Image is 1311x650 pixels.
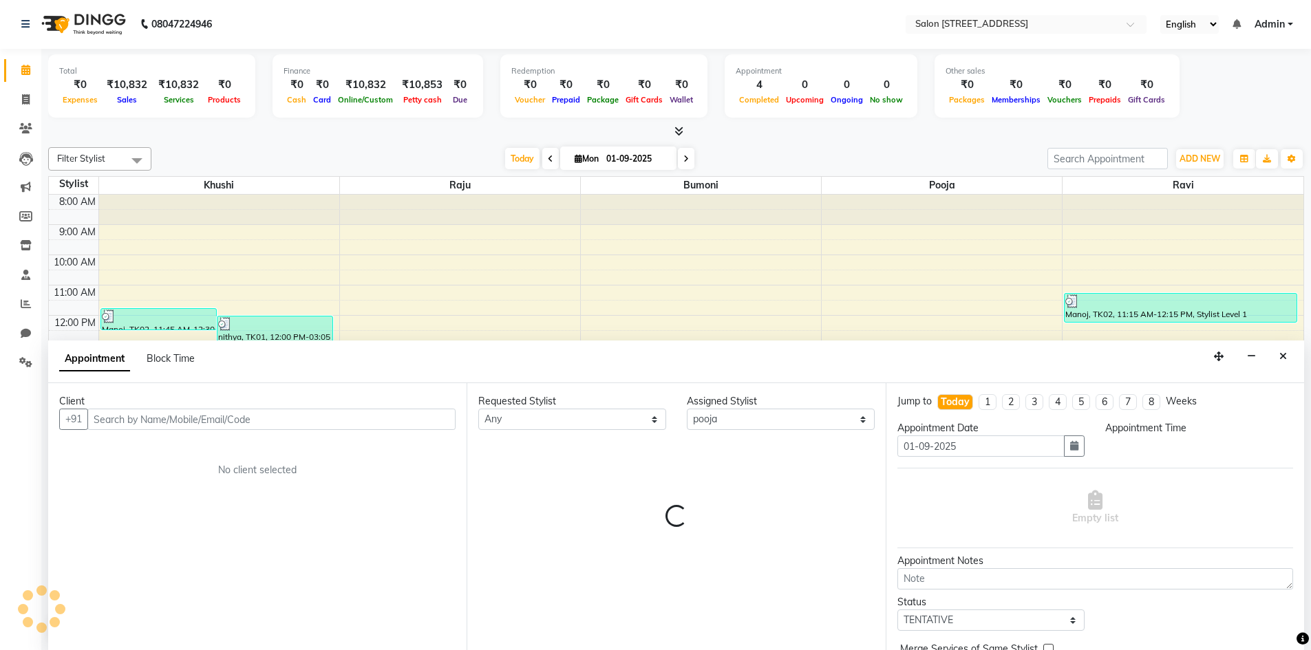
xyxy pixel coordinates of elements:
[51,255,98,270] div: 10:00 AM
[822,177,1062,194] span: pooja
[478,394,666,409] div: Requested Stylist
[946,65,1169,77] div: Other sales
[160,95,198,105] span: Services
[1063,177,1303,194] span: ravi
[1049,394,1067,410] li: 4
[946,95,988,105] span: Packages
[334,95,396,105] span: Online/Custom
[1166,394,1197,409] div: Weeks
[57,153,105,164] span: Filter Stylist
[153,77,204,93] div: ₹10,832
[1273,346,1293,367] button: Close
[56,195,98,209] div: 8:00 AM
[602,149,671,169] input: 2025-09-01
[310,77,334,93] div: ₹0
[1125,77,1169,93] div: ₹0
[979,394,996,410] li: 1
[284,77,310,93] div: ₹0
[581,177,821,194] span: Bumoni
[49,177,98,191] div: Stylist
[1125,95,1169,105] span: Gift Cards
[51,285,98,300] div: 11:00 AM
[897,394,932,409] div: Jump to
[622,95,666,105] span: Gift Cards
[548,77,584,93] div: ₹0
[1002,394,1020,410] li: 2
[736,77,782,93] div: 4
[114,95,140,105] span: Sales
[1096,394,1113,410] li: 6
[946,77,988,93] div: ₹0
[310,95,334,105] span: Card
[866,77,906,93] div: 0
[666,95,696,105] span: Wallet
[59,77,101,93] div: ₹0
[59,95,101,105] span: Expenses
[548,95,584,105] span: Prepaid
[1044,77,1085,93] div: ₹0
[147,352,195,365] span: Block Time
[1105,421,1293,435] div: Appointment Time
[897,595,1085,609] div: Status
[571,153,602,164] span: Mon
[400,95,445,105] span: Petty cash
[1119,394,1137,410] li: 7
[59,65,244,77] div: Total
[340,177,580,194] span: Raju
[1025,394,1043,410] li: 3
[99,177,339,194] span: Khushi
[584,95,622,105] span: Package
[151,5,212,43] b: 08047224946
[284,65,472,77] div: Finance
[35,5,129,43] img: logo
[988,77,1044,93] div: ₹0
[941,395,970,409] div: Today
[334,77,396,93] div: ₹10,832
[59,409,88,430] button: +91
[101,309,216,329] div: Manoj, TK02, 11:45 AM-12:30 PM, Cleanup with D-Tan1400
[827,77,866,93] div: 0
[217,316,332,407] div: nithya, TK01, 12:00 PM-03:05 PM, [PERSON_NAME] instant glow,Hand D-Tan1000,Face & Neck D-Tan800,E...
[897,421,1085,435] div: Appointment Date
[59,394,456,409] div: Client
[827,95,866,105] span: Ongoing
[505,148,540,169] span: Today
[101,77,153,93] div: ₹10,832
[988,95,1044,105] span: Memberships
[511,65,696,77] div: Redemption
[584,77,622,93] div: ₹0
[396,77,448,93] div: ₹10,853
[622,77,666,93] div: ₹0
[1142,394,1160,410] li: 8
[204,95,244,105] span: Products
[1065,294,1297,322] div: Manoj, TK02, 11:15 AM-12:15 PM, Stylist Level 1 (Regular)400,[PERSON_NAME] Styling
[782,77,827,93] div: 0
[511,95,548,105] span: Voucher
[449,95,471,105] span: Due
[1255,17,1285,32] span: Admin
[897,435,1065,457] input: yyyy-mm-dd
[782,95,827,105] span: Upcoming
[511,77,548,93] div: ₹0
[56,225,98,239] div: 9:00 AM
[1176,149,1224,169] button: ADD NEW
[284,95,310,105] span: Cash
[204,77,244,93] div: ₹0
[92,463,423,477] div: No client selected
[866,95,906,105] span: No show
[448,77,472,93] div: ₹0
[1072,490,1118,526] span: Empty list
[1072,394,1090,410] li: 5
[1085,95,1125,105] span: Prepaids
[87,409,456,430] input: Search by Name/Mobile/Email/Code
[666,77,696,93] div: ₹0
[1047,148,1168,169] input: Search Appointment
[897,554,1293,568] div: Appointment Notes
[736,95,782,105] span: Completed
[1044,95,1085,105] span: Vouchers
[1180,153,1220,164] span: ADD NEW
[52,316,98,330] div: 12:00 PM
[736,65,906,77] div: Appointment
[59,347,130,371] span: Appointment
[687,394,875,409] div: Assigned Stylist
